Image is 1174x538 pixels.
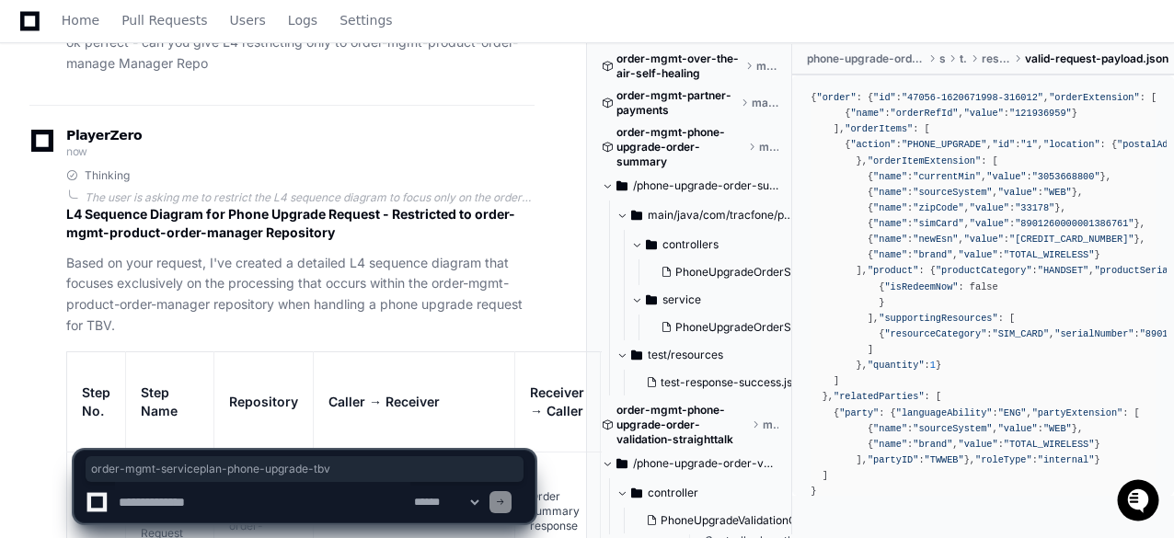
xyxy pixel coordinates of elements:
div: Past conversations [18,200,123,214]
button: /phone-upgrade-order-summary/src [602,171,778,200]
span: "orderExtension" [1049,92,1140,103]
button: service [631,285,808,315]
span: "47056-1620671998-316012" [902,92,1043,103]
span: "orderItems" [845,123,913,134]
p: Based on your request, I've created a detailed L4 sequence diagram that focuses exclusively on th... [66,253,535,337]
span: "WEB" [1043,187,1072,198]
span: Logs [288,15,317,26]
th: Receiver → Caller [515,351,601,452]
span: master [756,59,779,74]
div: Welcome [18,73,335,102]
span: "id" [873,92,896,103]
span: "supportingResources" [879,313,997,324]
span: Pylon [183,337,223,350]
span: "partyExtension" [1032,407,1123,418]
div: Start new chat [83,136,302,155]
svg: Directory [646,289,657,311]
span: "party" [839,407,879,418]
button: test-response-success.json [639,370,797,395]
span: master [763,418,778,432]
span: "1" [1020,139,1037,150]
span: "name" [873,187,907,198]
span: Tejeshwer Degala [57,295,154,310]
button: controllers [631,230,808,259]
span: "value" [964,108,1004,119]
span: main/java/com/tracfone/phone/upgrade/order/summary [648,208,793,223]
span: "zipCode" [913,202,963,213]
span: test/resources [648,348,723,362]
span: "quantity" [868,360,925,371]
span: "name" [850,108,884,119]
span: "HANDSET" [1038,265,1088,276]
span: "resourceCategory" [884,328,986,339]
button: test/resources [616,340,793,370]
span: • [157,246,164,260]
h2: L4 Sequence Diagram for Phone Upgrade Request - Restricted to order-mgmt-product-order-manager Re... [66,205,535,242]
th: Caller → Receiver [314,351,515,452]
span: Tejeshwer Degala [57,246,154,260]
span: PhoneUpgradeOrderSummaryController.java [675,265,912,280]
button: See all [285,196,335,218]
span: order-mgmt-partner-payments [616,88,737,118]
span: [DATE] [168,246,206,260]
iframe: Open customer support [1115,477,1165,527]
span: "relatedParties" [834,391,925,402]
span: "8901260000001386761" [1015,218,1134,229]
span: "name" [873,234,907,245]
span: "PHONE_UPGRADE" [902,139,986,150]
button: main/java/com/tracfone/phone/upgrade/order/summary [616,200,793,230]
span: 1 [930,360,936,371]
span: "value" [970,218,1009,229]
span: now [66,144,87,158]
span: "TOTAL_WIRELESS" [1004,249,1095,260]
span: "productCategory" [936,265,1032,276]
span: test-response-success.json [661,375,805,390]
span: "serialNumber" [1054,328,1134,339]
span: "[CREDIT_CARD_NUMBER]" [1009,234,1134,245]
span: "name" [873,249,907,260]
span: Users [230,15,266,26]
span: "ENG" [998,407,1027,418]
span: valid-request-payload.json [1025,52,1168,66]
span: "languageAbility" [896,407,993,418]
span: phone-upgrade-order-validation-tbv [807,52,924,66]
svg: Directory [631,204,642,226]
span: Pull Requests [121,15,207,26]
img: Tejeshwer Degala [18,228,48,258]
button: PhoneUpgradeOrderSummaryController.java [653,259,811,285]
button: Start new chat [313,142,335,164]
span: test [960,52,967,66]
span: master [752,96,778,110]
span: Thinking [85,168,130,183]
span: PhoneUpgradeOrderSummaryServiceImpl.java [675,320,923,335]
span: "isRedeemNow" [884,281,958,292]
span: "33178" [1015,202,1054,213]
span: Settings [340,15,392,26]
span: controllers [662,237,719,252]
th: Step No. [67,351,126,452]
img: Tejeshwer Degala [18,278,48,307]
div: The user is asking me to restrict the L4 sequence diagram to focus only on the order-mgmt-product... [85,190,535,205]
span: "value" [959,249,998,260]
div: { : { : , : [ { : , : } ], : [ { : , : , : { : { : } }, : [ { : , : }, { : , : }, { : , : }, { : ... [811,90,1156,499]
span: "name" [873,218,907,229]
span: master [759,140,779,155]
span: "action" [850,139,895,150]
span: /phone-upgrade-order-summary/src [633,178,778,193]
div: We're offline, we'll be back soon [83,155,260,169]
svg: Directory [616,175,627,197]
img: PlayerZero [18,17,55,54]
span: "121936959" [1009,108,1072,119]
span: "order" [817,92,857,103]
span: "value" [964,234,1004,245]
span: "sourceSystem" [913,187,992,198]
span: order-mgmt-phone-upgrade-order-summary [616,125,744,169]
svg: Directory [631,344,642,366]
svg: Directory [646,234,657,256]
span: "name" [873,202,907,213]
img: 7521149027303_d2c55a7ec3fe4098c2f6_72.png [39,136,72,169]
span: "value" [970,202,1009,213]
span: "value" [986,171,1026,182]
span: Home [62,15,99,26]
